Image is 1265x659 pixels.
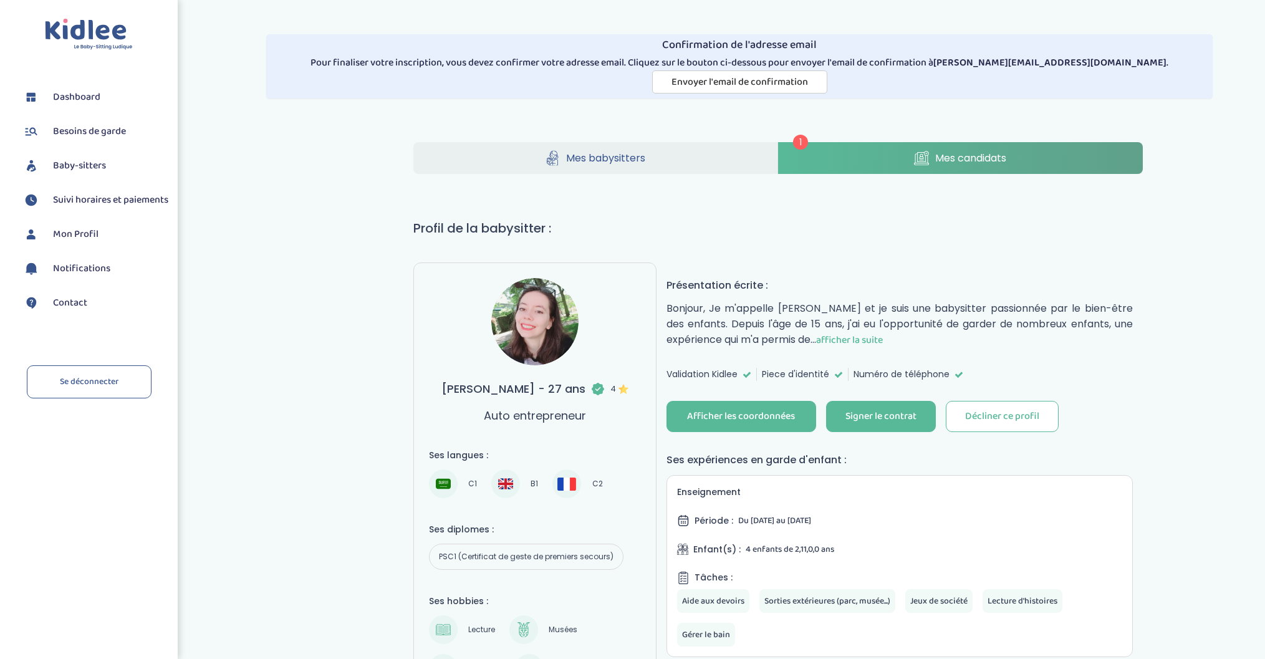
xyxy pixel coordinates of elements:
span: afficher la suite [816,332,883,348]
img: Arabe [436,476,451,491]
button: Envoyer l'email de confirmation [652,70,827,94]
a: Se déconnecter [27,365,152,398]
span: C1 [464,476,481,491]
a: Suivi horaires et paiements [22,191,168,209]
span: Tâches : [695,571,733,584]
span: Contact [53,296,87,310]
div: Décliner ce profil [965,410,1039,424]
strong: [PERSON_NAME][EMAIL_ADDRESS][DOMAIN_NAME] [933,55,1166,70]
a: Baby-sitters [22,156,168,175]
span: Enfant(s) : [693,543,741,556]
span: Du [DATE] au [DATE] [738,514,811,527]
span: Mon Profil [53,227,99,242]
span: Numéro de téléphone [854,368,950,381]
h1: Profil de la babysitter : [413,219,1143,238]
span: Lecture [464,622,499,637]
img: Français [557,478,576,491]
span: Lecture d'histoires [988,594,1057,608]
span: Mes babysitters [566,150,645,166]
span: Aide aux devoirs [682,594,744,608]
h4: Ses expériences en garde d'enfant : [666,452,1133,468]
a: Mes babysitters [413,142,778,174]
button: Signer le contrat [826,401,936,432]
span: Dashboard [53,90,100,105]
h4: Confirmation de l'adresse email [271,39,1207,52]
span: 1 [793,135,808,150]
span: Gérer le bain [682,628,730,642]
span: Suivi horaires et paiements [53,193,168,208]
img: suivihoraire.svg [22,191,41,209]
span: 4 [610,383,628,395]
a: Contact [22,294,168,312]
span: Besoins de garde [53,124,126,139]
img: babysitters.svg [22,156,41,175]
img: notification.svg [22,259,41,278]
span: Validation Kidlee [666,368,738,381]
h4: Ses diplomes : [429,523,641,536]
img: dashboard.svg [22,88,41,107]
img: avatar [491,278,579,365]
img: Anglais [498,476,513,491]
span: Envoyer l'email de confirmation [671,74,808,90]
span: Notifications [53,261,110,276]
span: Jeux de société [910,594,968,608]
div: Afficher les coordonnées [687,410,795,424]
img: profil.svg [22,225,41,244]
span: C2 [587,476,607,491]
span: PSC1 (Certificat de geste de premiers secours) [435,549,618,564]
h3: [PERSON_NAME] - 27 ans [441,380,628,397]
p: Auto entrepreneur [484,407,586,424]
button: Décliner ce profil [946,401,1059,432]
div: Signer le contrat [845,410,916,424]
span: Période : [695,514,733,527]
span: Mes candidats [935,150,1006,166]
img: contact.svg [22,294,41,312]
a: Besoins de garde [22,122,168,141]
span: 4 enfants de 2,11,0,0 ans [746,542,834,556]
a: Notifications [22,259,168,278]
h4: Présentation écrite : [666,277,1133,293]
a: Mon Profil [22,225,168,244]
img: besoin.svg [22,122,41,141]
span: Sorties extérieures (parc, musée...) [764,594,890,608]
h4: Ses hobbies : [429,595,641,608]
a: Mes candidats [778,142,1143,174]
p: Bonjour, Je m'appelle [PERSON_NAME] et je suis une babysitter passionnée par le bien-être des enf... [666,301,1133,348]
span: Piece d'identité [762,368,829,381]
span: Musées [544,622,582,637]
p: Pour finaliser votre inscription, vous devez confirmer votre adresse email. Cliquez sur le bouton... [271,55,1207,70]
button: Afficher les coordonnées [666,401,816,432]
h5: Enseignement [677,486,1122,499]
span: Baby-sitters [53,158,106,173]
img: logo.svg [45,19,133,51]
span: B1 [526,476,542,491]
h4: Ses langues : [429,449,641,462]
a: Dashboard [22,88,168,107]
